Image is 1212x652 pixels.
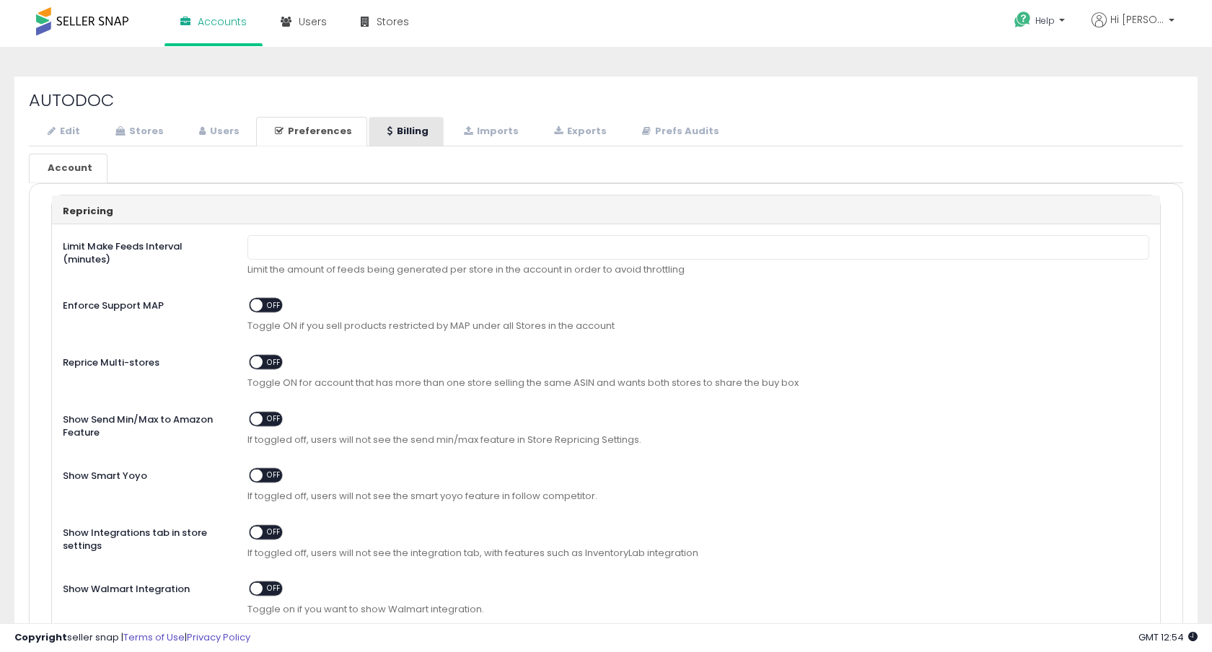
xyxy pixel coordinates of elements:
a: Privacy Policy [187,630,250,644]
a: Terms of Use [123,630,185,644]
a: Imports [445,117,534,146]
span: OFF [263,583,286,595]
i: Get Help [1014,11,1032,29]
span: If toggled off, users will not see the integration tab, with features such as InventoryLab integr... [247,547,1149,560]
span: OFF [263,299,286,312]
span: Stores [377,14,409,29]
span: Users [299,14,327,29]
a: Prefs Audits [623,117,734,146]
span: If toggled off, users will not see the send min/max feature in Store Repricing Settings. [247,433,1149,447]
label: Show Integrations tab in store settings [52,521,237,553]
label: Show Send Min/Max to Amazon Feature [52,408,237,440]
a: Hi [PERSON_NAME] [1092,12,1174,45]
a: Users [180,117,255,146]
a: Preferences [256,117,367,146]
a: Edit [29,117,95,146]
label: Reprice Multi-stores [52,351,237,370]
span: Toggle ON for account that has more than one store selling the same ASIN and wants both stores to... [247,376,1149,390]
span: Help [1035,14,1055,27]
a: Stores [97,117,179,146]
label: Limit Make Feeds Interval (minutes) [52,235,237,267]
span: OFF [263,413,286,425]
div: seller snap | | [14,631,250,645]
a: Exports [535,117,622,146]
h3: Repricing [63,206,1149,216]
span: OFF [263,470,286,482]
span: Toggle on if you want to show Walmart integration. [247,603,1149,617]
label: Show Walmart Integration [52,578,237,596]
span: Toggle ON if you sell products restricted by MAP under all Stores in the account [247,320,1149,333]
label: Show Smart Yoyo [52,464,237,483]
span: Accounts [198,14,247,29]
p: Limit the amount of feeds being generated per store in the account in order to avoid throttling [247,263,1149,277]
span: 2025-10-8 12:54 GMT [1138,630,1198,644]
span: If toggled off, users will not see the smart yoyo feature in follow competitor. [247,490,1149,503]
h2: AUTODOC [29,91,1183,110]
a: Account [29,154,107,183]
span: OFF [263,526,286,538]
strong: Copyright [14,630,67,644]
a: Billing [369,117,444,146]
span: OFF [263,356,286,369]
span: Hi [PERSON_NAME] [1110,12,1164,27]
label: Enforce Support MAP [52,294,237,313]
